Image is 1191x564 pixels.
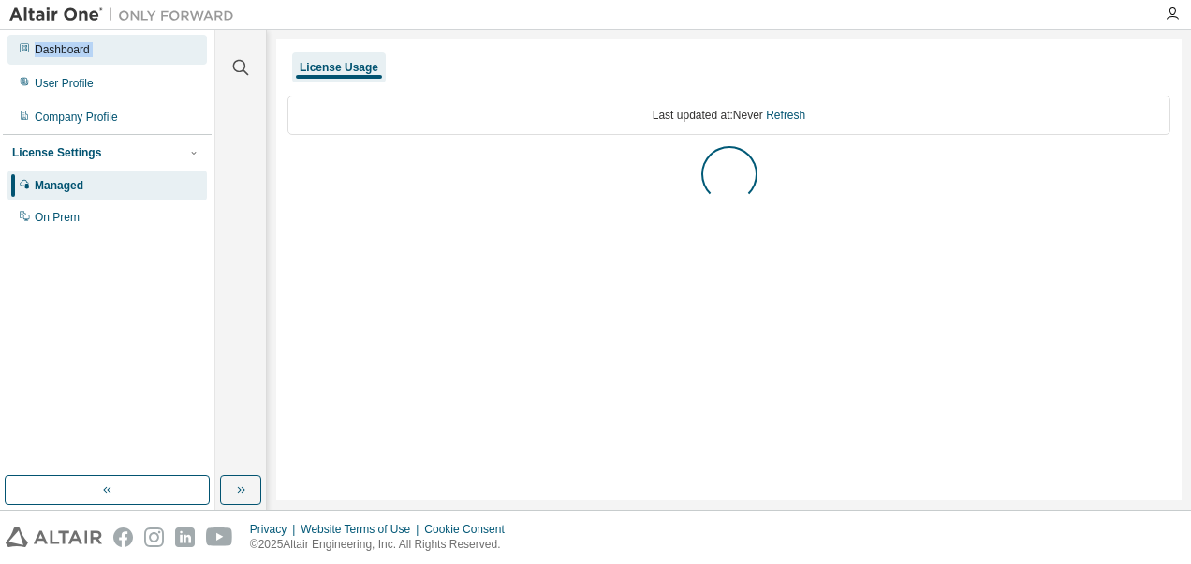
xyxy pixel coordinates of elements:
[301,522,424,537] div: Website Terms of Use
[144,527,164,547] img: instagram.svg
[175,527,195,547] img: linkedin.svg
[35,76,94,91] div: User Profile
[6,527,102,547] img: altair_logo.svg
[113,527,133,547] img: facebook.svg
[35,210,80,225] div: On Prem
[9,6,243,24] img: Altair One
[35,42,90,57] div: Dashboard
[300,60,378,75] div: License Usage
[250,537,516,553] p: © 2025 Altair Engineering, Inc. All Rights Reserved.
[35,178,83,193] div: Managed
[35,110,118,125] div: Company Profile
[12,145,101,160] div: License Settings
[287,96,1170,135] div: Last updated at: Never
[250,522,301,537] div: Privacy
[206,527,233,547] img: youtube.svg
[424,522,515,537] div: Cookie Consent
[766,109,805,122] a: Refresh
